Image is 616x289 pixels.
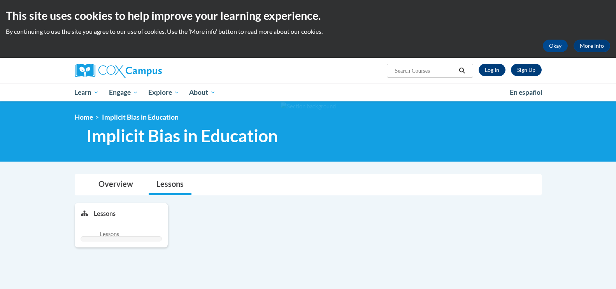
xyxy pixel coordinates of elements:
[510,88,542,96] span: En español
[104,84,143,101] a: Engage
[75,64,162,78] img: Cox Campus
[94,209,116,218] p: Lessons
[574,40,610,52] a: More Info
[184,84,221,101] a: About
[75,113,93,121] a: Home
[148,88,179,97] span: Explore
[394,66,456,75] input: Search Courses
[6,8,610,23] h2: This site uses cookies to help improve your learning experience.
[143,84,184,101] a: Explore
[511,64,542,76] a: Register
[75,64,223,78] a: Cox Campus
[86,125,278,146] span: Implicit Bias in Education
[543,40,568,52] button: Okay
[149,174,191,195] a: Lessons
[479,64,505,76] a: Log In
[109,88,138,97] span: Engage
[70,84,104,101] a: Learn
[189,88,216,97] span: About
[63,84,553,101] div: Main menu
[6,27,610,36] p: By continuing to use the site you agree to our use of cookies. Use the ‘More info’ button to read...
[456,66,468,75] button: Search
[74,88,99,97] span: Learn
[281,102,336,111] img: Section background
[505,84,548,101] a: En español
[102,113,179,121] span: Implicit Bias in Education
[100,230,119,239] span: Lessons
[91,174,141,195] a: Overview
